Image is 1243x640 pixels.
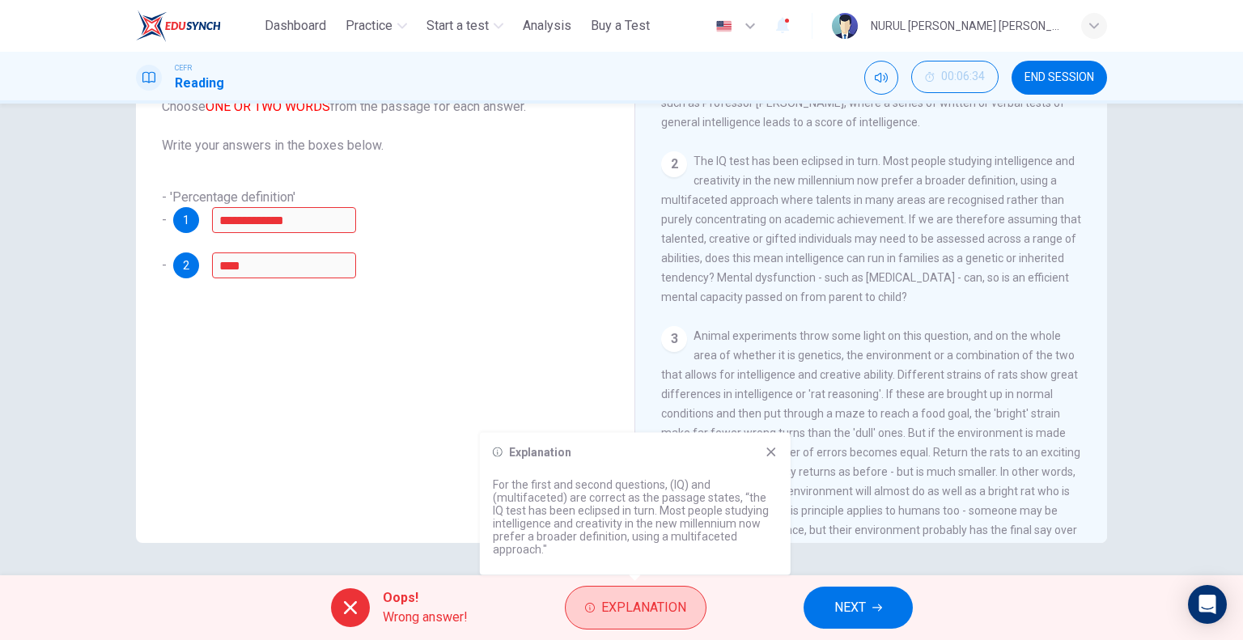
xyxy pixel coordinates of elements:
input: multifaceted; multifaceted approach; [212,252,356,278]
span: 2 [183,260,189,271]
span: The IQ test has been eclipsed in turn. Most people studying intelligence and creativity in the ne... [661,155,1081,303]
span: Explanation [601,596,686,619]
img: ELTC logo [136,10,221,42]
span: Start a test [426,16,489,36]
span: - [162,257,167,273]
span: Buy a Test [591,16,650,36]
div: 3 [661,326,687,352]
div: Open Intercom Messenger [1188,585,1227,624]
span: - 'Percentage definition' - [162,189,295,227]
input: IQ; intelligence; IQ tests; IQ test; [212,207,356,233]
span: 1 [183,214,189,226]
div: Mute [864,61,898,95]
span: Wrong answer! [383,608,468,627]
span: Dashboard [265,16,326,36]
span: Practice [346,16,392,36]
div: 2 [661,151,687,177]
div: Hide [911,61,999,95]
span: Over time, how have the approaches to defining 'talent' progressed? Choose from the passage for e... [162,58,609,155]
div: NURUL [PERSON_NAME] [PERSON_NAME] [871,16,1062,36]
span: 00:06:34 [941,70,985,83]
h1: Reading [175,74,224,93]
span: Animal experiments throw some light on this question, and on the whole area of whether it is gene... [661,329,1080,556]
span: NEXT [834,596,866,619]
span: END SESSION [1025,71,1094,84]
span: Analysis [523,16,571,36]
img: Profile picture [832,13,858,39]
span: Oops! [383,588,468,608]
img: en [714,20,734,32]
p: For the first and second questions, (IQ) and (multifaceted) are correct as the passage states, “t... [493,478,778,556]
span: CEFR [175,62,192,74]
h6: Explanation [509,446,571,459]
font: ONE OR TWO WORDS [206,99,330,114]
